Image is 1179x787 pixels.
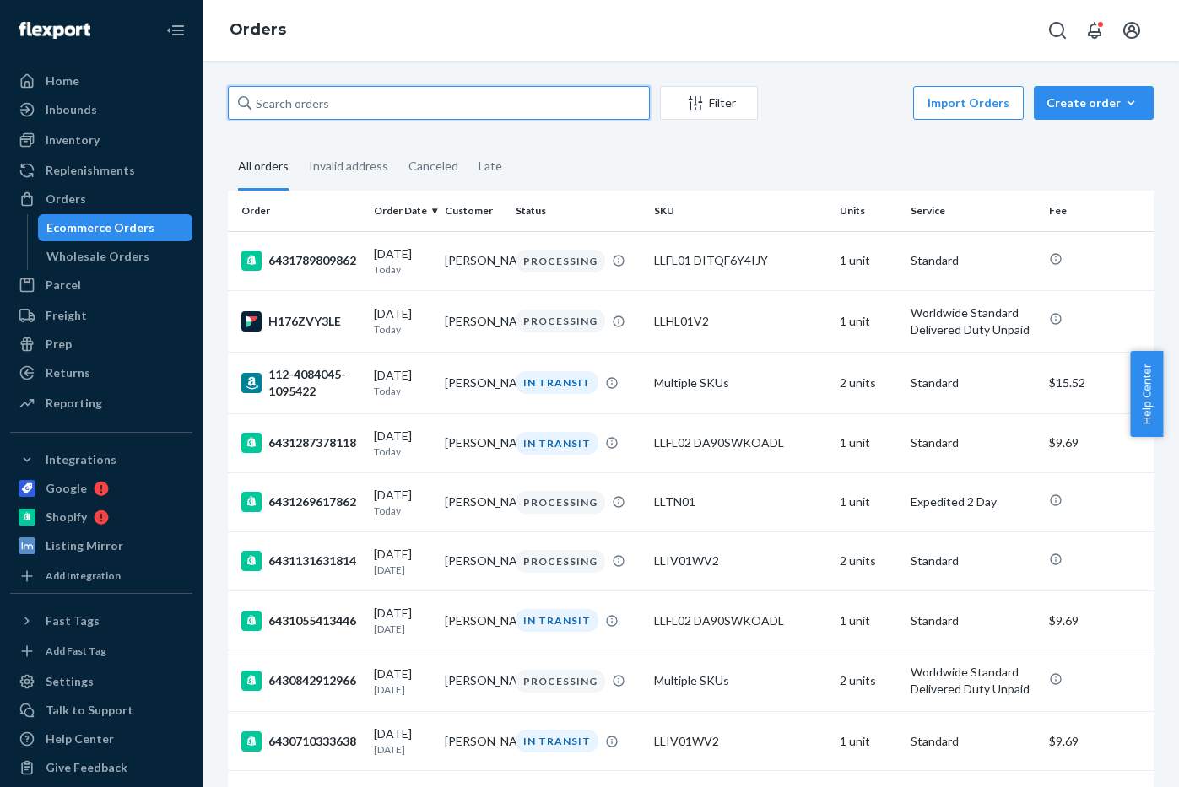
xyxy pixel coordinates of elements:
td: 2 units [833,531,904,590]
ol: breadcrumbs [216,6,300,55]
div: Add Integration [46,569,121,583]
div: Settings [46,673,94,690]
a: Add Integration [10,566,192,586]
p: Standard [911,553,1036,569]
p: [DATE] [374,563,431,577]
td: [PERSON_NAME] [438,650,509,712]
button: Help Center [1130,351,1163,437]
div: Listing Mirror [46,537,123,554]
td: [PERSON_NAME] [438,712,509,771]
div: Fast Tags [46,612,100,629]
a: Talk to Support [10,697,192,724]
input: Search orders [228,86,650,120]
div: LLIV01WV2 [654,553,825,569]
div: LLHL01V2 [654,313,825,330]
a: Replenishments [10,157,192,184]
td: [PERSON_NAME] [438,352,509,413]
div: PROCESSING [516,670,605,693]
div: IN TRANSIT [516,371,598,394]
a: Home [10,67,192,94]
th: SKU [647,191,832,231]
th: Order [228,191,367,231]
p: Today [374,322,431,337]
div: Late [479,144,502,188]
div: [DATE] [374,487,431,518]
td: $9.69 [1042,413,1154,472]
a: Inventory [10,127,192,154]
p: Today [374,504,431,518]
a: Shopify [10,504,192,531]
p: Standard [911,375,1036,391]
div: Inbounds [46,101,97,118]
button: Give Feedback [10,754,192,781]
div: Canceled [408,144,458,188]
div: [DATE] [374,245,431,277]
div: 6430710333638 [241,731,360,752]
div: Give Feedback [46,759,127,776]
td: $15.52 [1042,352,1154,413]
a: Reporting [10,390,192,417]
div: Create order [1046,94,1141,111]
td: Multiple SKUs [647,352,832,413]
div: 6430842912966 [241,671,360,691]
div: Add Fast Tag [46,644,106,658]
div: Shopify [46,509,87,526]
div: Parcel [46,277,81,294]
th: Order Date [367,191,438,231]
td: 1 unit [833,231,904,290]
td: 1 unit [833,290,904,352]
td: 1 unit [833,413,904,472]
div: Help Center [46,730,114,747]
div: IN TRANSIT [516,432,598,455]
div: [DATE] [374,725,431,757]
button: Create order [1034,86,1154,120]
div: Orders [46,191,86,208]
p: [DATE] [374,622,431,636]
p: [DATE] [374,742,431,757]
p: [DATE] [374,682,431,697]
div: PROCESSING [516,550,605,573]
th: Fee [1042,191,1154,231]
p: Standard [911,612,1036,629]
td: Multiple SKUs [647,650,832,712]
div: H176ZVY3LE [241,311,360,332]
div: 6431131631814 [241,551,360,571]
td: [PERSON_NAME] [438,472,509,531]
div: Wholesale Orders [46,248,149,265]
button: Integrations [10,446,192,473]
div: LLFL01 DITQF6Y4IJY [654,252,825,269]
p: Worldwide Standard Delivered Duty Unpaid [911,305,1036,338]
div: [DATE] [374,546,431,577]
div: [DATE] [374,666,431,697]
button: Open account menu [1115,13,1149,47]
p: Today [374,262,431,277]
div: [DATE] [374,605,431,636]
div: LLTN01 [654,493,825,510]
td: $9.69 [1042,712,1154,771]
a: Settings [10,668,192,695]
td: 2 units [833,650,904,712]
div: [DATE] [374,305,431,337]
td: $9.69 [1042,591,1154,650]
div: LLFL02 DA90SWKOADL [654,434,825,451]
a: Inbounds [10,96,192,123]
button: Import Orders [913,86,1024,120]
p: Today [374,445,431,459]
td: 2 units [833,352,904,413]
td: [PERSON_NAME] [438,231,509,290]
p: Worldwide Standard Delivered Duty Unpaid [911,664,1036,698]
td: [PERSON_NAME] [438,413,509,472]
div: 6431287378118 [241,433,360,453]
a: Ecommerce Orders [38,214,193,241]
a: Help Center [10,725,192,752]
div: Customer [445,203,502,218]
p: Today [374,384,431,398]
button: Filter [660,86,758,120]
p: Standard [911,434,1036,451]
a: Returns [10,359,192,386]
div: 112-4084045-1095422 [241,366,360,400]
a: Wholesale Orders [38,243,193,270]
button: Close Navigation [159,13,192,47]
td: [PERSON_NAME] [438,531,509,590]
